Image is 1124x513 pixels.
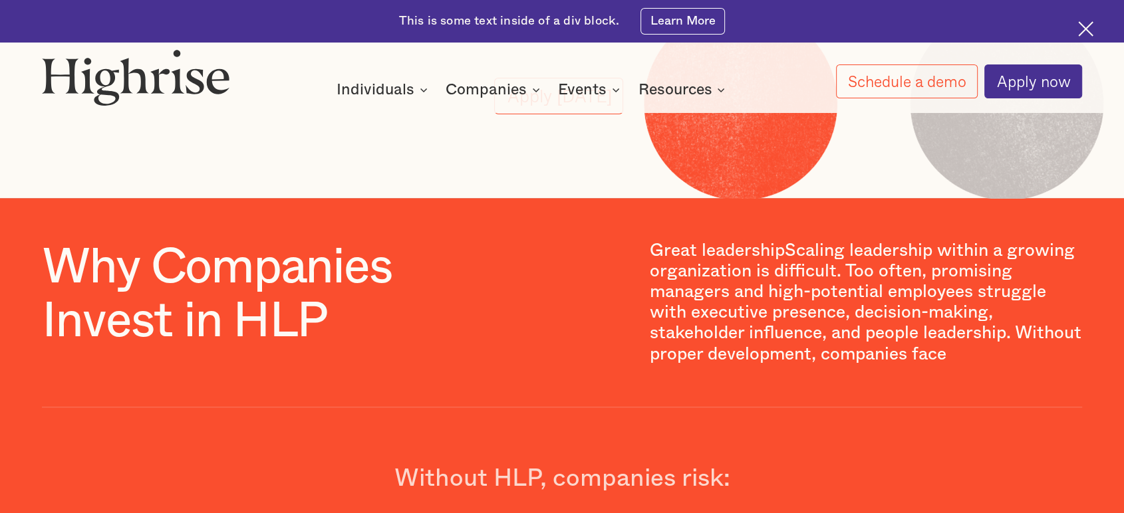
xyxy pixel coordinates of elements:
div: Companies [446,82,527,98]
div: Events [558,82,624,98]
p: Great leadershipScaling leadership within a growing organization is difficult. Too often, promisi... [650,241,1082,365]
img: Highrise logo [42,49,230,106]
div: Individuals [337,82,414,98]
a: Learn More [640,8,725,35]
a: Apply now [984,64,1081,99]
div: Without HLP, companies risk: [394,464,730,493]
a: Schedule a demo [836,64,978,98]
img: Cross icon [1078,21,1093,37]
h1: Why Companies Invest in HLP [42,241,468,349]
div: Companies [446,82,544,98]
div: Resources [638,82,729,98]
div: This is some text inside of a div block. [399,13,619,29]
div: Individuals [337,82,432,98]
div: Events [558,82,607,98]
div: Resources [638,82,712,98]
